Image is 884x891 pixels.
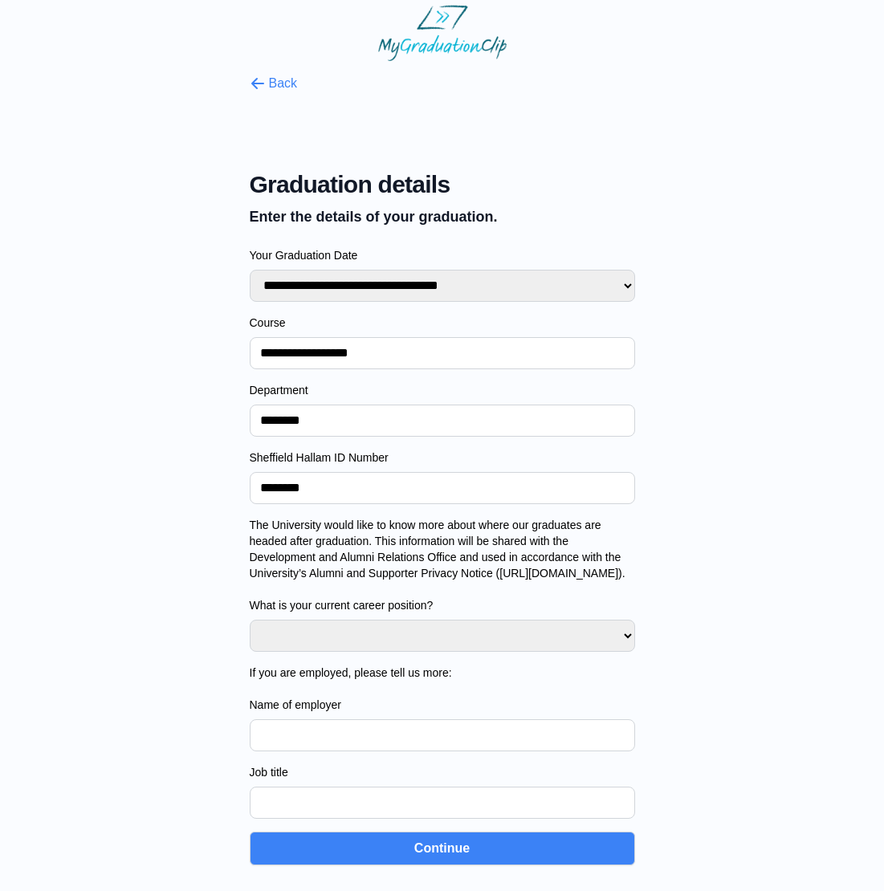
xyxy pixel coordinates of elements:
label: Department [250,382,635,398]
button: Back [250,74,298,93]
p: Enter the details of your graduation. [250,205,635,228]
label: Sheffield Hallam ID Number [250,450,635,466]
label: If you are employed, please tell us more: Name of employer [250,665,635,713]
img: MyGraduationClip [378,5,507,61]
button: Continue [250,832,635,865]
label: Your Graduation Date [250,247,635,263]
label: Job title [250,764,635,780]
label: Course [250,315,635,331]
span: Graduation details [250,170,635,199]
label: The University would like to know more about where our graduates are headed after graduation. Thi... [250,517,635,613]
